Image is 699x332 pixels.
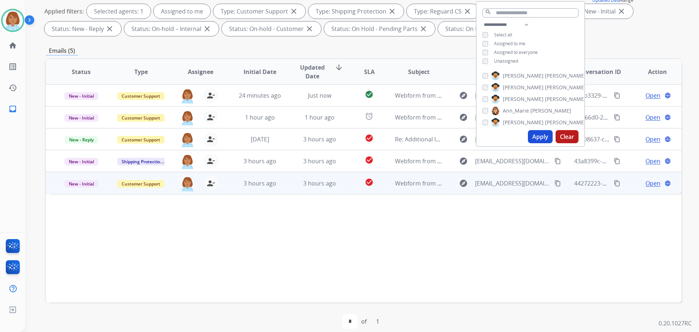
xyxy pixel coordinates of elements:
[3,10,23,31] img: avatar
[475,113,550,122] span: [EMAIL_ADDRESS][DOMAIN_NAME]
[459,91,468,100] mat-icon: explore
[664,114,671,121] mat-icon: language
[65,136,98,144] span: New - Reply
[494,58,518,64] span: Unassigned
[244,67,276,76] span: Initial Date
[361,317,367,326] div: of
[395,179,560,187] span: Webform from [EMAIL_ADDRESS][DOMAIN_NAME] on [DATE]
[395,135,467,143] span: Re: Additional Information
[124,22,219,36] div: Status: On-hold – Internal
[408,67,430,76] span: Subject
[556,4,633,19] div: Status: New - Initial
[574,179,684,187] span: 44272223-b66f-4b70-a33c-8f108499debe
[203,24,212,33] mat-icon: close
[645,157,660,165] span: Open
[475,91,550,100] span: [EMAIL_ADDRESS][DOMAIN_NAME]
[308,4,404,19] div: Type: Shipping Protection
[545,95,586,103] span: [PERSON_NAME]
[64,158,98,165] span: New - Initial
[305,24,314,33] mat-icon: close
[614,136,620,142] mat-icon: content_copy
[180,176,195,191] img: agent-avatar
[664,180,671,187] mat-icon: language
[245,113,275,121] span: 1 hour ago
[303,135,336,143] span: 3 hours ago
[117,114,165,122] span: Customer Support
[645,135,660,144] span: Open
[365,134,374,142] mat-icon: check_circle
[335,63,343,72] mat-icon: arrow_downward
[64,114,98,122] span: New - Initial
[528,130,553,143] button: Apply
[365,156,374,164] mat-icon: check_circle
[180,132,195,147] img: agent-avatar
[485,9,491,15] mat-icon: search
[617,7,626,16] mat-icon: close
[324,22,435,36] div: Status: On Hold - Pending Parts
[556,130,578,143] button: Clear
[614,180,620,187] mat-icon: content_copy
[545,84,586,91] span: [PERSON_NAME]
[303,179,336,187] span: 3 hours ago
[574,157,683,165] span: 43a8399c-b56c-4faf-ac41-e5d24d1c32cd
[117,158,167,165] span: Shipping Protection
[614,92,620,99] mat-icon: content_copy
[494,40,525,47] span: Assigned to me
[154,4,210,19] div: Assigned to me
[188,67,213,76] span: Assignee
[503,84,544,91] span: [PERSON_NAME]
[645,91,660,100] span: Open
[645,179,660,188] span: Open
[659,319,692,328] p: 0.20.1027RC
[303,157,336,165] span: 3 hours ago
[72,67,91,76] span: Status
[244,179,276,187] span: 3 hours ago
[664,92,671,99] mat-icon: language
[503,107,529,114] span: Ann_Marie
[117,136,165,144] span: Customer Support
[44,22,121,36] div: Status: New - Reply
[503,95,544,103] span: [PERSON_NAME]
[475,135,550,144] span: [EMAIL_ADDRESS][DOMAIN_NAME]
[251,135,269,143] span: [DATE]
[395,157,560,165] span: Webform from [EMAIL_ADDRESS][DOMAIN_NAME] on [DATE]
[494,49,538,55] span: Assigned to everyone
[44,7,84,16] p: Applied filters:
[365,178,374,187] mat-icon: check_circle
[206,135,215,144] mat-icon: person_remove
[503,72,544,79] span: [PERSON_NAME]
[206,113,215,122] mat-icon: person_remove
[365,90,374,99] mat-icon: check_circle
[117,180,165,188] span: Customer Support
[180,154,195,169] img: agent-avatar
[545,72,586,79] span: [PERSON_NAME]
[180,88,195,103] img: agent-avatar
[475,179,550,188] span: [EMAIL_ADDRESS][DOMAIN_NAME]
[614,158,620,164] mat-icon: content_copy
[117,92,165,100] span: Customer Support
[395,91,560,99] span: Webform from [EMAIL_ADDRESS][DOMAIN_NAME] on [DATE]
[180,110,195,125] img: agent-avatar
[545,119,586,126] span: [PERSON_NAME]
[213,4,305,19] div: Type: Customer Support
[105,24,114,33] mat-icon: close
[407,4,479,19] div: Type: Reguard CS
[554,180,561,187] mat-icon: content_copy
[438,22,536,36] div: Status: On Hold - Servicers
[134,67,148,76] span: Type
[395,113,560,121] span: Webform from [EMAIL_ADDRESS][DOMAIN_NAME] on [DATE]
[370,314,385,329] div: 1
[8,105,17,113] mat-icon: inbox
[64,92,98,100] span: New - Initial
[622,59,682,85] th: Action
[463,7,472,16] mat-icon: close
[503,119,544,126] span: [PERSON_NAME]
[289,7,298,16] mat-icon: close
[8,41,17,50] mat-icon: home
[494,32,512,38] span: Select all
[459,135,468,144] mat-icon: explore
[365,112,374,121] mat-icon: alarm
[206,91,215,100] mat-icon: person_remove
[64,180,98,188] span: New - Initial
[296,63,329,81] span: Updated Date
